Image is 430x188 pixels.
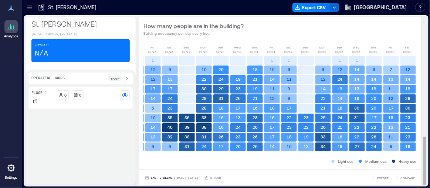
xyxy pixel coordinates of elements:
p: Mon [200,45,207,50]
text: 32 [167,134,173,139]
text: 23 [167,105,173,110]
text: 10 [150,115,156,120]
text: 19 [355,96,360,101]
text: 14 [372,77,377,81]
text: 12 [406,67,411,72]
text: 17 [236,105,241,110]
text: 20 [372,96,377,101]
text: 14 [406,77,411,81]
p: Medium use [366,158,387,164]
text: 30 [202,86,207,91]
text: 12 [321,77,326,81]
p: 0 [65,92,67,98]
text: 31 [355,115,360,120]
text: 23 [406,115,411,120]
p: 8a - 6p [111,76,119,81]
text: 14 [270,77,275,81]
text: 11 [270,86,275,91]
text: 19 [236,77,241,81]
text: 13 [150,134,156,139]
p: Mon [319,45,326,50]
p: 08/09 [403,50,412,54]
text: 23 [406,134,411,139]
text: 40 [167,125,173,130]
p: 07/29 [216,50,225,54]
text: 26 [253,125,258,130]
text: 9 [169,67,172,72]
a: Analytics [2,18,20,41]
text: 12 [270,96,275,101]
text: 28 [253,115,258,120]
text: 21 [253,77,258,81]
text: 22 [355,134,360,139]
text: 9 [322,67,325,72]
text: 17 [287,105,292,110]
text: 13 [304,144,309,149]
text: 18 [287,134,292,139]
text: 24 [202,144,207,149]
text: 35 [167,115,173,120]
text: 18 [219,105,224,110]
text: 38 [202,115,207,120]
text: 26 [253,134,258,139]
text: 27 [355,144,360,149]
text: 19 [304,134,309,139]
text: 19 [253,86,258,91]
p: How many people are in the building? [143,21,244,30]
text: 23 [287,125,292,130]
text: 36 [184,115,190,120]
text: 11 [389,86,394,91]
text: 18 [338,144,343,149]
text: 28 [202,105,207,110]
text: 26 [321,125,326,130]
p: Building occupancy per day every hour [143,30,244,36]
text: 30 [406,105,411,110]
text: 14 [150,125,156,130]
text: 18 [338,105,343,110]
text: 17 [168,86,173,91]
text: 22 [355,125,360,130]
text: 16 [253,105,258,110]
p: Operating Hours [31,75,65,81]
p: N/A [35,48,48,59]
text: 38 [184,134,190,139]
text: 22 [321,96,326,101]
button: COMPARE [393,174,417,182]
text: 8 [390,144,393,149]
text: 9 [169,144,172,149]
text: 12 [338,67,343,72]
text: 12 [389,96,394,101]
text: 31 [184,144,190,149]
text: 21 [406,125,411,130]
text: 9 [288,67,291,72]
text: 11 [389,134,394,139]
p: St. [PERSON_NAME] [48,4,96,11]
p: Wed [234,45,241,50]
text: 17 [219,144,224,149]
p: 08/04 [318,50,327,54]
text: 18 [236,115,241,120]
text: 1 [356,57,359,62]
p: Fri [270,45,273,50]
text: 19 [406,144,411,149]
text: 1 [339,57,342,62]
p: Wed [353,45,360,50]
text: 14 [355,77,360,81]
text: 9 [373,67,376,72]
text: 33 [321,134,326,139]
p: Analytics [4,34,18,38]
p: Floor 1 [31,90,47,96]
p: 08/06 [352,50,361,54]
text: 6 [152,105,155,110]
p: Heavy use [399,158,417,164]
text: 39 [184,125,190,130]
text: 17 [270,125,275,130]
text: 26 [253,144,258,149]
text: 21 [253,96,258,101]
text: 13 [389,77,394,81]
text: 17 [270,134,275,139]
p: 07/27 [182,50,191,54]
p: 07/28 [199,50,208,54]
p: Light use [338,158,354,164]
text: 28 [406,96,411,101]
